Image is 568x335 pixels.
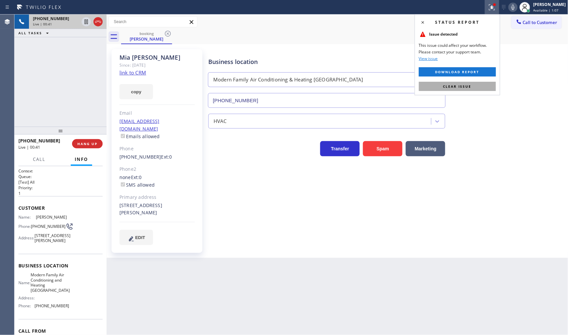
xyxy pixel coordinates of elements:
button: ALL TASKS [14,29,55,37]
span: Ext: 0 [161,154,172,160]
button: Hang up [93,17,103,26]
span: [PHONE_NUMBER] [35,303,69,308]
span: EDIT [135,235,145,240]
label: Emails allowed [119,133,160,139]
span: Name: [18,280,31,285]
label: SMS allowed [119,182,155,188]
span: Call [33,156,45,162]
span: Business location [18,262,103,269]
div: Modern Family Air Conditioning & Heating [GEOGRAPHIC_DATA] [213,76,363,84]
span: [PHONE_NUMBER] [31,224,65,229]
span: Live | 00:41 [33,22,52,26]
span: HANG UP [77,141,97,146]
span: ALL TASKS [18,31,42,35]
p: [Test] All [18,179,103,185]
button: copy [119,84,153,99]
h2: Queue: [18,174,103,179]
button: HANG UP [72,139,103,148]
div: HVAC [214,117,227,125]
button: Transfer [320,141,360,156]
input: SMS allowed [121,182,125,187]
button: Call to Customer [511,16,562,29]
span: Live | 00:41 [18,144,40,150]
div: Phone2 [119,166,195,173]
span: [PHONE_NUMBER] [33,16,69,21]
input: Emails allowed [121,134,125,138]
span: [PHONE_NUMBER] [18,137,60,144]
button: Spam [363,141,402,156]
div: Email [119,109,195,117]
div: Mia [PERSON_NAME] [119,54,195,61]
h1: Context [18,168,103,174]
div: Phone [119,145,195,153]
button: Info [71,153,92,166]
span: [STREET_ADDRESS][PERSON_NAME] [35,233,70,243]
a: link to CRM [119,69,146,76]
div: none [119,174,195,189]
div: [PERSON_NAME] [533,2,566,7]
span: Info [75,156,88,162]
div: [STREET_ADDRESS][PERSON_NAME] [119,202,195,217]
div: Since: [DATE] [119,61,195,69]
span: Call to Customer [523,19,557,25]
span: Phone: [18,303,35,308]
div: Business location [208,57,445,66]
h2: Priority: [18,185,103,191]
p: 1 [18,191,103,196]
span: Ext: 0 [131,174,142,180]
span: [PERSON_NAME] [36,215,69,220]
span: Address: [18,235,35,240]
a: [EMAIL_ADDRESS][DOMAIN_NAME] [119,118,160,132]
span: Address: [18,295,36,300]
span: Available | 1:07 [533,8,559,13]
span: Phone: [18,224,31,229]
input: Phone Number [208,93,446,108]
button: Mute [508,3,518,12]
a: [PHONE_NUMBER] [119,154,161,160]
div: Primary address [119,194,195,201]
span: Modern Family Air Conditioning and Heating [GEOGRAPHIC_DATA] [31,272,70,293]
button: Marketing [406,141,445,156]
button: Hold Customer [82,17,91,26]
input: Search [109,16,197,27]
span: Customer [18,205,103,211]
div: Mia Doan [122,29,171,44]
button: EDIT [119,230,153,245]
div: booking [122,31,171,36]
span: Name: [18,215,36,220]
span: Call From [18,328,103,334]
div: [PERSON_NAME] [122,36,171,42]
button: Call [29,153,49,166]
